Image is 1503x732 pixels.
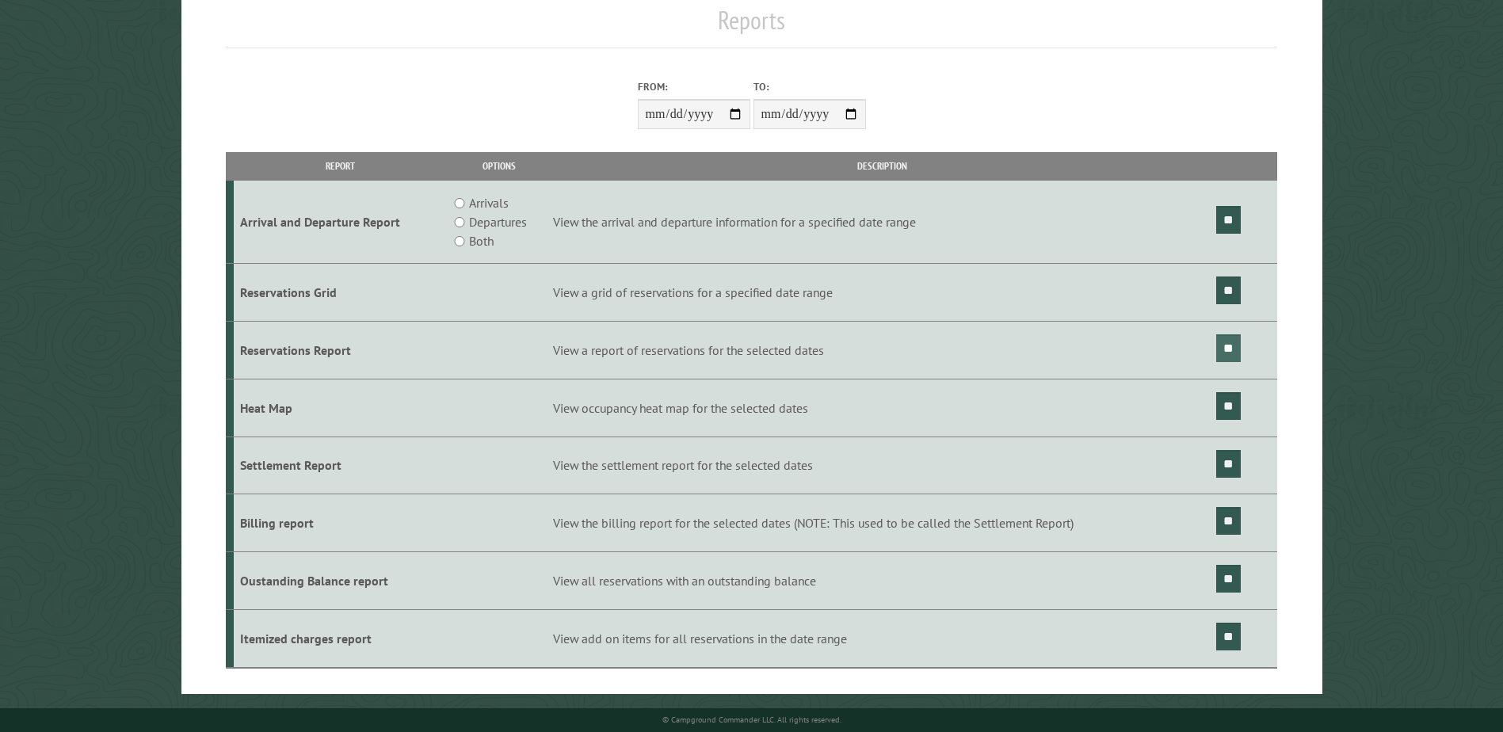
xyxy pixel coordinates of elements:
td: Billing report [234,494,447,552]
label: From: [638,79,750,94]
th: Report [234,152,447,180]
td: View a report of reservations for the selected dates [551,321,1214,379]
label: Both [469,231,494,250]
th: Options [447,152,550,180]
td: Itemized charges report [234,609,447,667]
td: View the settlement report for the selected dates [551,437,1214,494]
h1: Reports [226,5,1276,48]
td: Heat Map [234,379,447,437]
label: Arrivals [469,193,509,212]
td: View add on items for all reservations in the date range [551,609,1214,667]
label: Departures [469,212,527,231]
td: Oustanding Balance report [234,552,447,610]
small: © Campground Commander LLC. All rights reserved. [662,715,841,725]
td: View a grid of reservations for a specified date range [551,264,1214,322]
th: Description [551,152,1214,180]
td: Reservations Report [234,321,447,379]
td: Arrival and Departure Report [234,181,447,264]
td: View all reservations with an outstanding balance [551,552,1214,610]
td: View the arrival and departure information for a specified date range [551,181,1214,264]
td: View occupancy heat map for the selected dates [551,379,1214,437]
td: View the billing report for the selected dates (NOTE: This used to be called the Settlement Report) [551,494,1214,552]
td: Reservations Grid [234,264,447,322]
label: To: [753,79,866,94]
td: Settlement Report [234,437,447,494]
